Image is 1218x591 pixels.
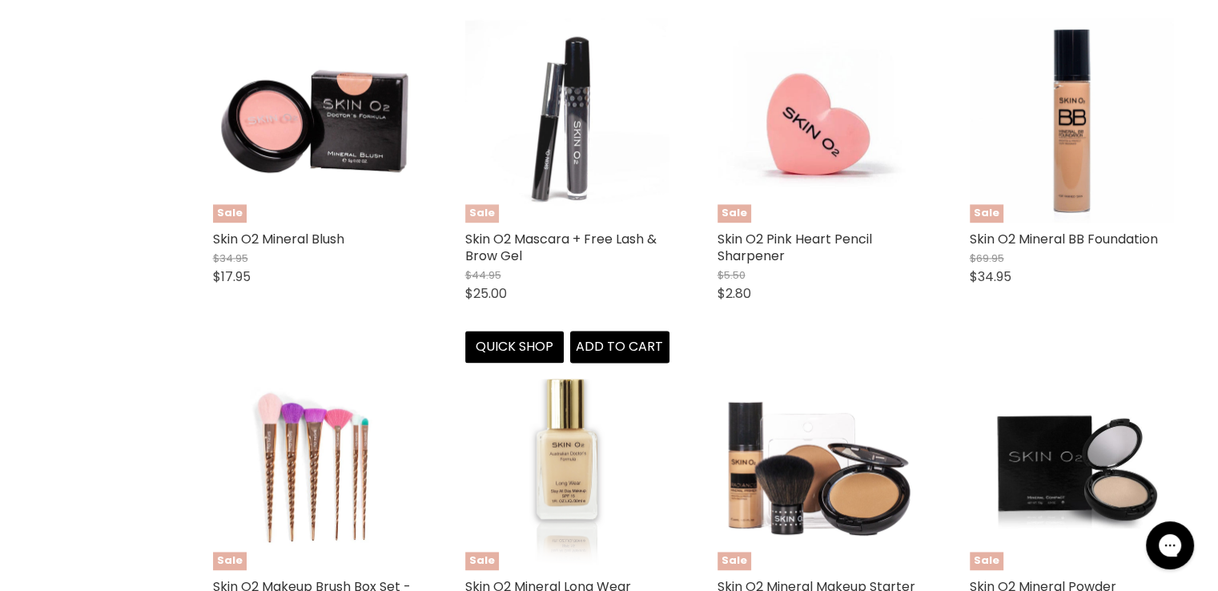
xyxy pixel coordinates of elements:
[465,230,657,265] a: Skin O2 Mascara + Free Lash & Brow Gel
[718,267,746,283] span: $5.50
[465,284,507,303] span: $25.00
[970,18,1174,223] img: Skin O2 Mineral BB Foundation
[465,204,499,223] span: Sale
[718,366,922,570] a: Skin O2 Mineral Makeup Starter BoxSale
[213,366,417,570] a: Skin O2 Makeup Brush Box Set - 6pcSale
[970,230,1158,248] a: Skin O2 Mineral BB Foundation
[970,251,1004,266] span: $69.95
[465,18,669,223] img: Skin O2 Mascara + Free Lash & Brow Gel
[465,331,565,363] button: Quick shop
[570,331,669,363] button: Add to cart
[213,552,247,570] span: Sale
[970,204,1003,223] span: Sale
[465,552,499,570] span: Sale
[465,366,669,570] img: Skin O2 Mineral Long Wear Foundation
[465,18,669,223] a: Skin O2 Mascara + Free Lash & Brow GelSale
[576,337,663,356] span: Add to cart
[718,230,872,265] a: Skin O2 Pink Heart Pencil Sharpener
[213,18,417,223] a: Skin O2 Mineral BlushSale
[718,552,751,570] span: Sale
[718,284,751,303] span: $2.80
[213,251,248,266] span: $34.95
[970,18,1174,223] a: Skin O2 Mineral BB FoundationSale
[718,366,922,570] img: Skin O2 Mineral Makeup Starter Box
[213,267,251,286] span: $17.95
[213,230,344,248] a: Skin O2 Mineral Blush
[970,552,1003,570] span: Sale
[1138,516,1202,575] iframe: Gorgias live chat messenger
[718,18,922,223] img: Skin O2 Pink Heart Pencil Sharpener
[465,267,501,283] span: $44.95
[970,366,1174,570] a: Skin O2 Mineral Powder CompactSale
[213,204,247,223] span: Sale
[970,267,1011,286] span: $34.95
[718,18,922,223] a: Skin O2 Pink Heart Pencil SharpenerSale
[213,366,417,570] img: Skin O2 Makeup Brush Box Set - 6pc
[970,369,1174,568] img: Skin O2 Mineral Powder Compact
[718,204,751,223] span: Sale
[465,366,669,570] a: Skin O2 Mineral Long Wear FoundationSale
[213,18,417,223] img: Skin O2 Mineral Blush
